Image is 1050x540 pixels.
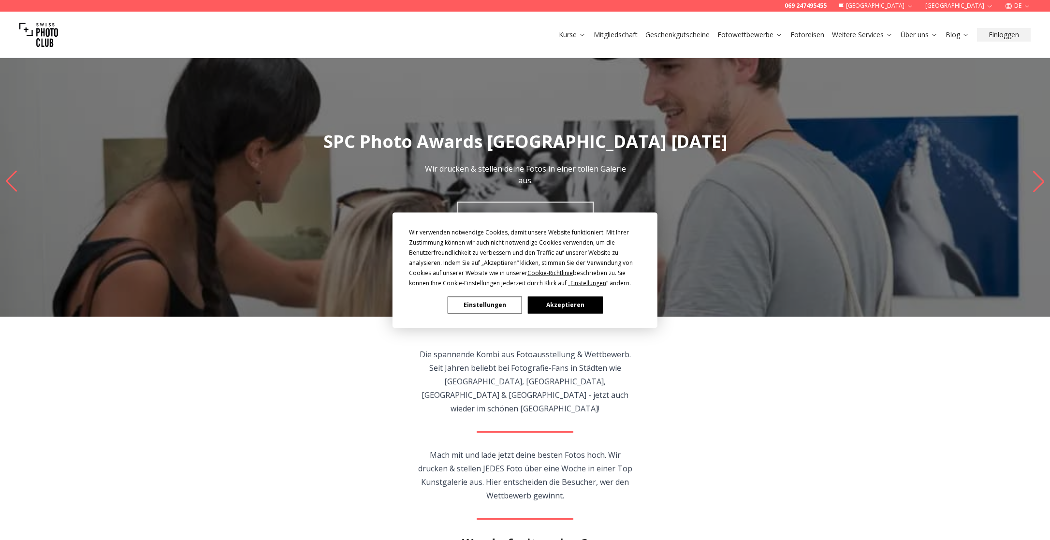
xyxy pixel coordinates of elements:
[409,227,641,288] div: Wir verwenden notwendige Cookies, damit unsere Website funktioniert. Mit Ihrer Zustimmung können ...
[528,296,602,313] button: Akzeptieren
[527,268,573,277] span: Cookie-Richtlinie
[570,278,606,287] span: Einstellungen
[393,212,657,328] div: Cookie Consent Prompt
[448,296,522,313] button: Einstellungen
